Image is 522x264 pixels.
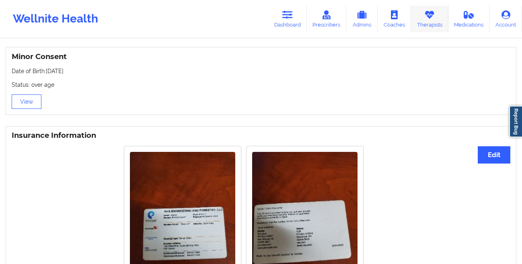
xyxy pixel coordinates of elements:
button: View [12,94,41,109]
h3: Insurance Information [12,131,510,140]
a: Dashboard [268,6,307,32]
a: Medications [448,6,490,32]
a: Report Bug [509,106,522,137]
a: Admins [346,6,378,32]
p: Date of Birth: [DATE] [12,67,510,75]
a: Therapists [411,6,448,32]
a: Account [489,6,522,32]
button: Edit [478,146,510,164]
h3: Minor Consent [12,52,510,61]
p: Status: over age [12,81,510,89]
a: Coaches [378,6,411,32]
a: Prescribers [307,6,347,32]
